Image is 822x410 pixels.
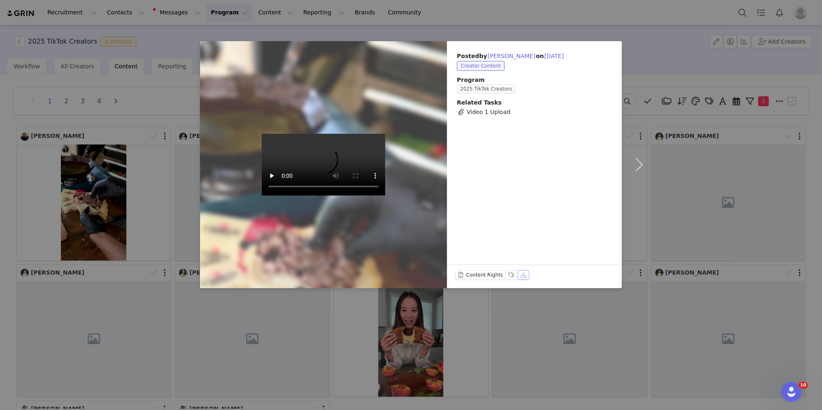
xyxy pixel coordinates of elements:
[782,382,801,402] iframe: Intercom live chat
[487,51,536,61] button: [PERSON_NAME]
[455,270,505,280] button: Content Rights
[457,99,502,106] span: Related Tasks
[457,53,564,59] span: Posted on
[467,108,510,116] span: Video 1 Upload
[457,84,515,93] span: 2025 TikTok Creators
[799,382,808,389] span: 10
[479,53,536,59] span: by
[457,61,505,71] span: Creator Content
[544,51,564,61] button: [DATE]
[457,85,519,92] a: 2025 TikTok Creators
[457,76,612,84] span: Program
